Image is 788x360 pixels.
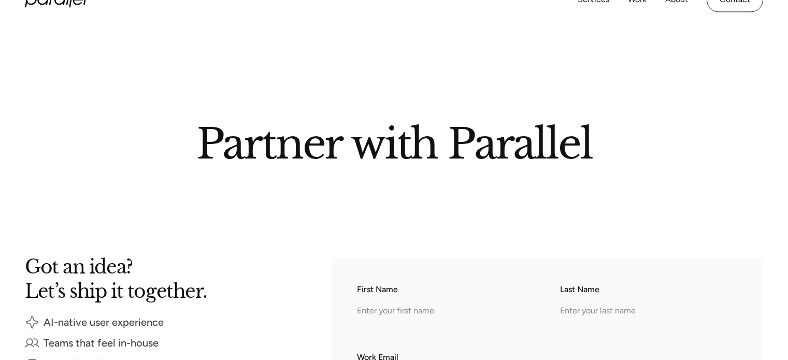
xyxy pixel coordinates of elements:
[44,319,164,326] div: AI-native user experience
[44,339,159,347] div: Teams that feel in-house
[357,298,535,326] input: Enter your first name
[560,298,738,326] input: Enter your last name
[560,283,738,296] label: Last Name
[357,283,535,296] label: First Name
[25,258,294,298] h2: Got an idea? Let’s ship it together.
[99,124,690,159] h2: Partner with Parallel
